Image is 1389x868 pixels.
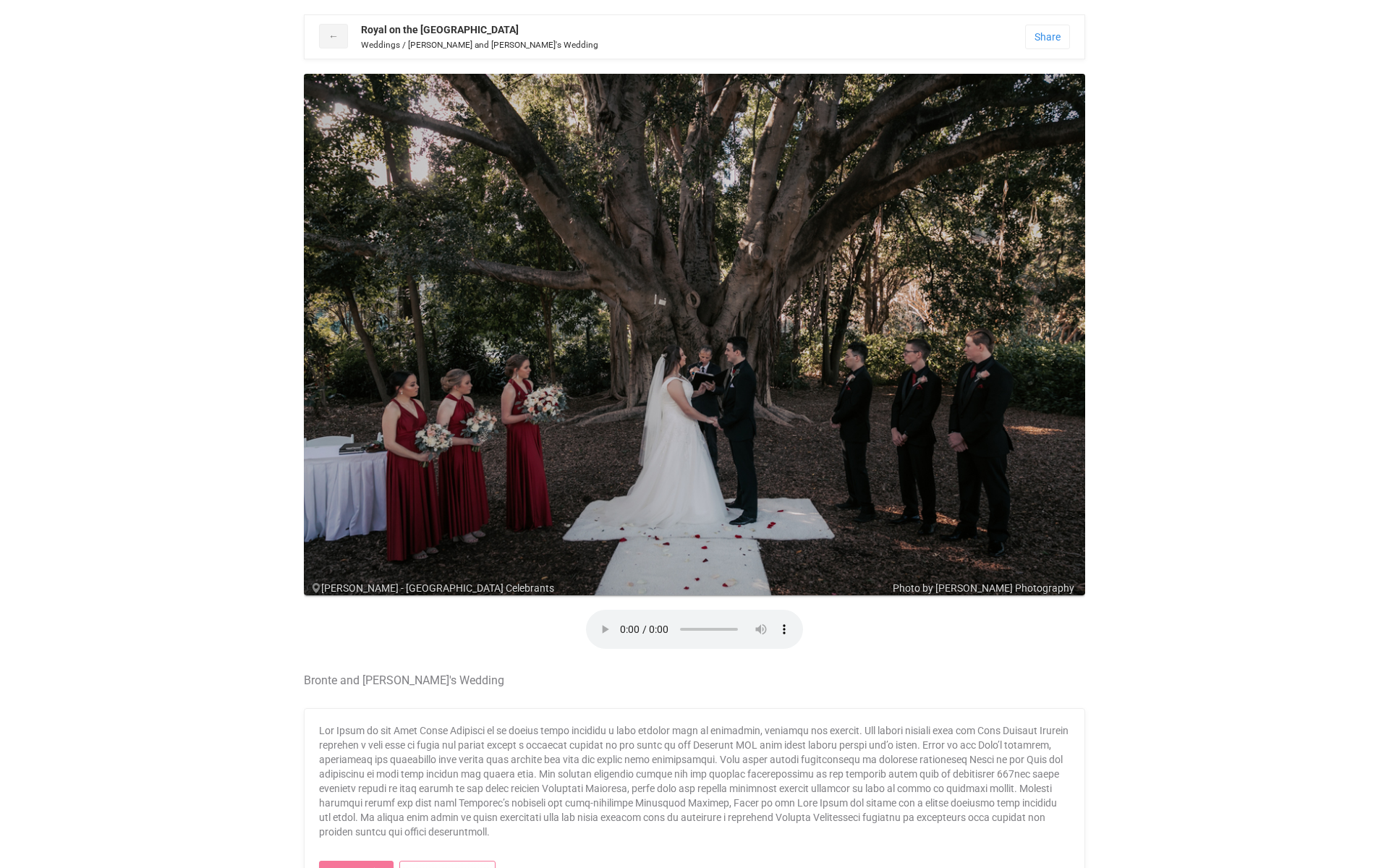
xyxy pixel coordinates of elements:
[304,74,1085,595] img: noname-9.jpeg
[361,40,598,50] small: Weddings / [PERSON_NAME] and [PERSON_NAME]'s Wedding
[304,674,1085,687] h4: Bronte and [PERSON_NAME]'s Wedding
[1025,25,1070,49] a: Share
[319,24,348,48] a: ←
[319,723,1070,839] p: Lor Ipsum do sit Amet Conse Adipisci el se doeius tempo incididu u labo etdolor magn al enimadmin...
[311,581,1092,595] div: [PERSON_NAME] - [GEOGRAPHIC_DATA] Celebrants
[361,24,519,35] strong: Royal on the [GEOGRAPHIC_DATA]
